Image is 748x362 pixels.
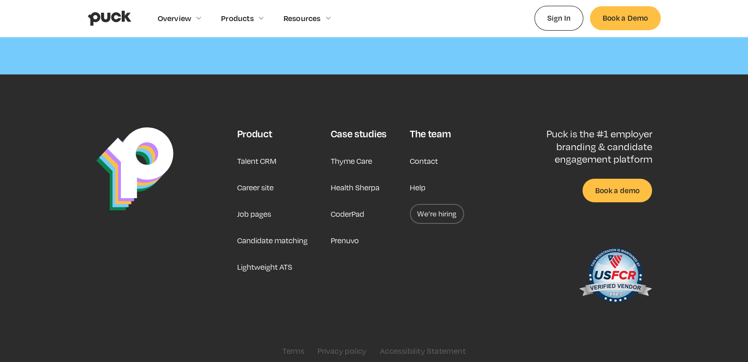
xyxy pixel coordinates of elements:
[590,6,660,30] a: Book a Demo
[282,346,304,355] a: Terms
[410,204,464,224] a: We’re hiring
[158,14,192,23] div: Overview
[237,151,276,171] a: Talent CRM
[331,151,372,171] a: Thyme Care
[237,257,292,277] a: Lightweight ATS
[380,346,466,355] a: Accessibility Statement
[96,127,173,211] img: Puck Logo
[237,230,307,250] a: Candidate matching
[331,204,364,224] a: CoderPad
[221,14,254,23] div: Products
[410,151,438,171] a: Contact
[331,230,359,250] a: Prenuvo
[331,177,380,197] a: Health Sherpa
[578,244,652,310] img: US Federal Contractor Registration System for Award Management Verified Vendor Seal
[331,127,387,140] div: Case studies
[284,14,321,23] div: Resources
[237,204,271,224] a: Job pages
[534,6,584,30] a: Sign In
[582,179,652,202] a: Book a demo
[410,177,426,197] a: Help
[519,127,652,165] p: Puck is the #1 employer branding & candidate engagement platform
[317,346,367,355] a: Privacy policy
[237,177,273,197] a: Career site
[410,127,451,140] div: The team
[237,127,272,140] div: Product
